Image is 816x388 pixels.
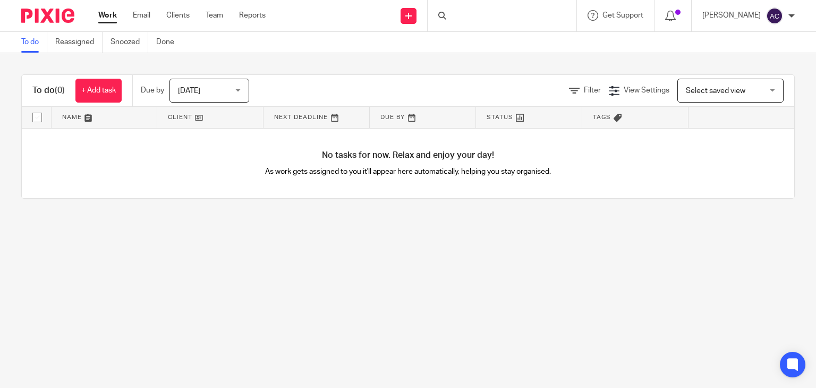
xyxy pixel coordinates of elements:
a: + Add task [75,79,122,103]
a: Reports [239,10,266,21]
a: Done [156,32,182,53]
a: Reassigned [55,32,103,53]
img: Pixie [21,9,74,23]
p: As work gets assigned to you it'll appear here automatically, helping you stay organised. [215,166,601,177]
span: (0) [55,86,65,95]
span: View Settings [624,87,669,94]
span: Tags [593,114,611,120]
a: Work [98,10,117,21]
a: To do [21,32,47,53]
h1: To do [32,85,65,96]
a: Clients [166,10,190,21]
span: Filter [584,87,601,94]
p: [PERSON_NAME] [702,10,761,21]
p: Due by [141,85,164,96]
a: Email [133,10,150,21]
span: Get Support [602,12,643,19]
a: Snoozed [110,32,148,53]
a: Team [206,10,223,21]
span: Select saved view [686,87,745,95]
span: [DATE] [178,87,200,95]
h4: No tasks for now. Relax and enjoy your day! [22,150,794,161]
img: svg%3E [766,7,783,24]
